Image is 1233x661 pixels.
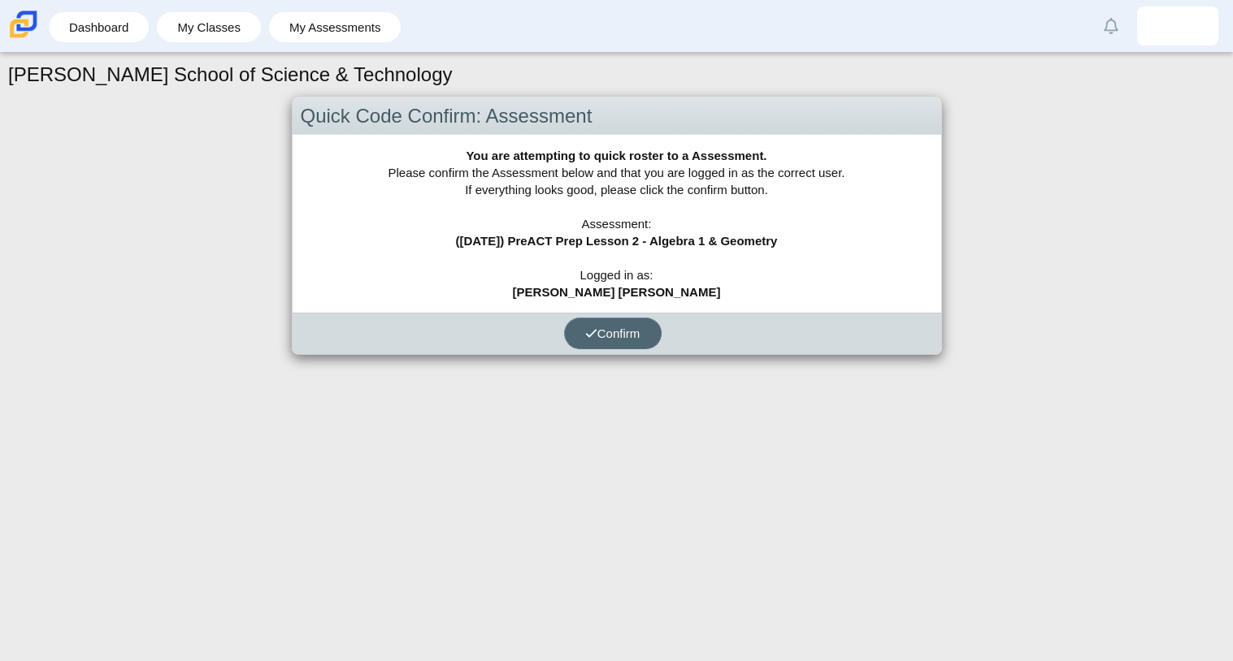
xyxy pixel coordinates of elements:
button: Confirm [564,318,662,349]
b: [PERSON_NAME] [PERSON_NAME] [513,285,721,299]
span: Confirm [585,326,640,340]
a: sophia.ariasguio.55WiKS [1137,6,1218,45]
div: Please confirm the Assessment below and that you are logged in as the correct user. If everything... [293,135,941,313]
a: Alerts [1093,8,1129,44]
b: ([DATE]) PreACT Prep Lesson 2 - Algebra 1 & Geometry [456,234,778,248]
b: You are attempting to quick roster to a Assessment. [466,149,766,162]
a: My Classes [165,12,253,42]
a: Dashboard [57,12,141,42]
a: Carmen School of Science & Technology [7,30,41,44]
img: sophia.ariasguio.55WiKS [1165,13,1191,39]
img: Carmen School of Science & Technology [7,7,41,41]
h1: [PERSON_NAME] School of Science & Technology [8,61,453,89]
div: Quick Code Confirm: Assessment [293,97,941,136]
a: My Assessments [277,12,393,42]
